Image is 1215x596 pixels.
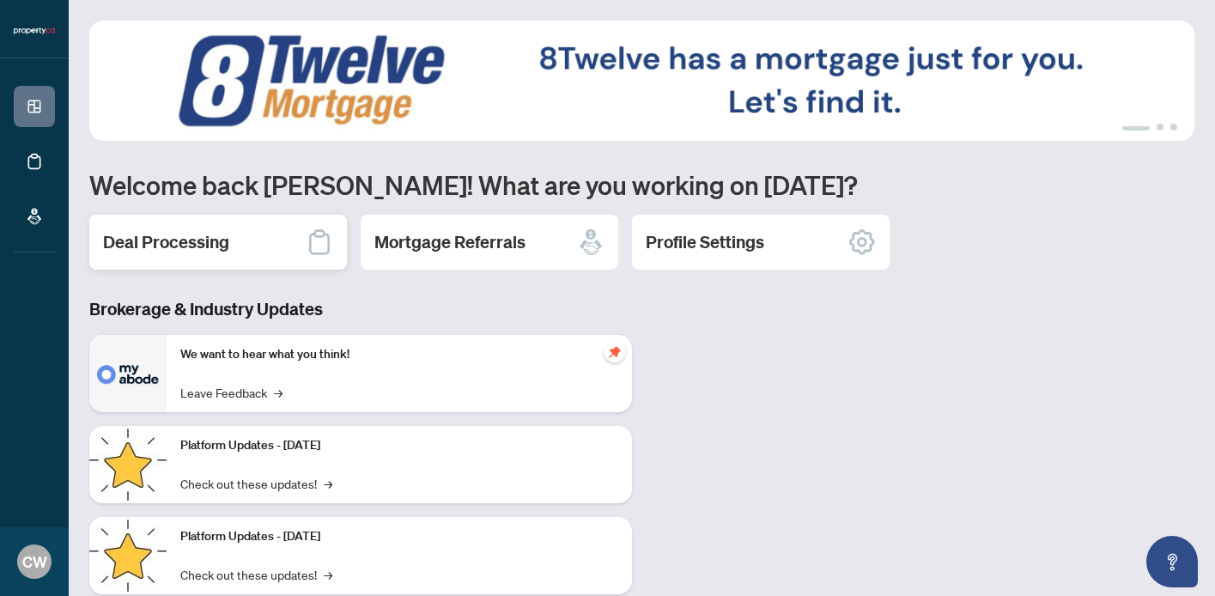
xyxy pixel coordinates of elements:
[89,426,167,503] img: Platform Updates - July 21, 2025
[22,550,47,574] span: CW
[1146,536,1198,587] button: Open asap
[324,474,332,493] span: →
[180,474,332,493] a: Check out these updates!→
[89,335,167,412] img: We want to hear what you think!
[180,383,282,402] a: Leave Feedback→
[180,345,618,364] p: We want to hear what you think!
[103,230,229,254] h2: Deal Processing
[180,565,332,584] a: Check out these updates!→
[89,297,632,321] h3: Brokerage & Industry Updates
[324,565,332,584] span: →
[1122,124,1150,131] button: 1
[89,21,1194,141] img: Slide 0
[604,342,625,362] span: pushpin
[1170,124,1177,131] button: 3
[1157,124,1163,131] button: 2
[89,168,1194,201] h1: Welcome back [PERSON_NAME]! What are you working on [DATE]?
[180,527,618,546] p: Platform Updates - [DATE]
[14,26,55,36] img: logo
[89,517,167,594] img: Platform Updates - July 8, 2025
[646,230,764,254] h2: Profile Settings
[274,383,282,402] span: →
[374,230,525,254] h2: Mortgage Referrals
[180,436,618,455] p: Platform Updates - [DATE]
